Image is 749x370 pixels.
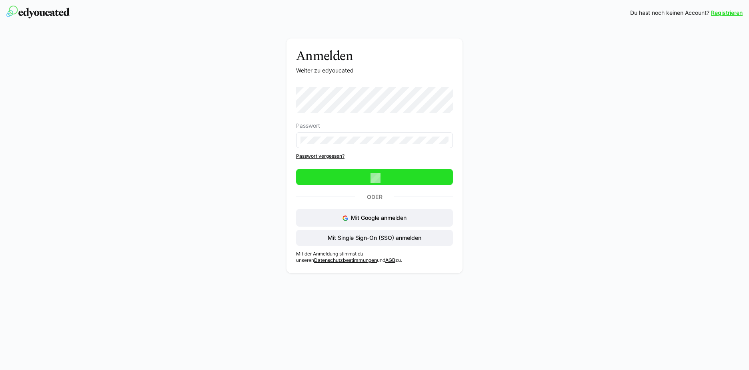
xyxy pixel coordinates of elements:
span: Mit Google anmelden [351,214,407,221]
p: Oder [355,191,394,203]
p: Weiter zu edyoucated [296,66,453,74]
p: Mit der Anmeldung stimmst du unseren und zu. [296,251,453,263]
button: Mit Google anmelden [296,209,453,227]
a: Registrieren [711,9,743,17]
button: Mit Single Sign-On (SSO) anmelden [296,230,453,246]
h3: Anmelden [296,48,453,63]
a: Passwort vergessen? [296,153,453,159]
span: Passwort [296,123,320,129]
span: Mit Single Sign-On (SSO) anmelden [326,234,423,242]
span: Du hast noch keinen Account? [630,9,709,17]
a: AGB [385,257,395,263]
img: edyoucated [6,6,70,18]
a: Datenschutzbestimmungen [314,257,377,263]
